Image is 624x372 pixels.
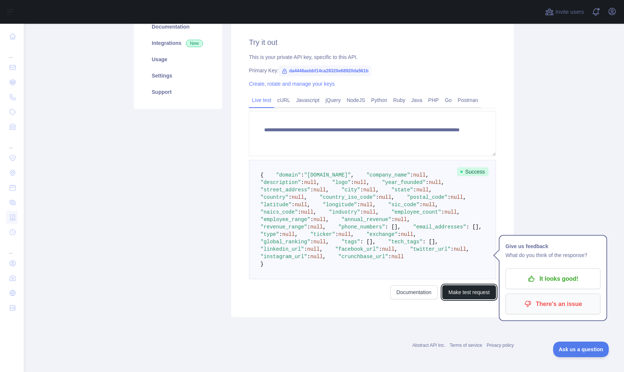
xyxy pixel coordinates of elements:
[260,180,301,185] span: "description"
[367,172,410,178] span: "company_name"
[6,45,18,59] div: ...
[410,172,413,178] span: :
[408,94,426,106] a: Java
[282,231,295,237] span: null
[410,246,450,252] span: "twitter_url"
[143,68,213,84] a: Settings
[351,172,354,178] span: ,
[426,172,428,178] span: ,
[249,53,496,61] div: This is your private API key, specific to this API.
[279,65,371,76] span: da4446aebbf14ca28320e68920da561b
[6,240,18,255] div: ...
[423,239,438,245] span: : [],
[425,94,442,106] a: PHP
[260,187,310,193] span: "street_address"
[391,254,404,260] span: null
[301,172,304,178] span: :
[335,231,338,237] span: :
[435,202,438,208] span: ,
[360,202,373,208] span: null
[260,239,310,245] span: "global_ranking"
[543,6,585,18] button: Invite users
[143,51,213,68] a: Usage
[511,298,595,310] p: There's an issue
[391,217,394,223] span: :
[274,94,293,106] a: cURL
[351,180,354,185] span: :
[413,231,416,237] span: ,
[363,187,376,193] span: null
[413,224,466,230] span: "email_addresses"
[260,202,292,208] span: "latitude"
[466,224,482,230] span: : [],
[332,180,351,185] span: "logo"
[368,94,390,106] a: Python
[360,209,363,215] span: :
[413,343,446,348] a: Abstract API Inc.
[506,294,601,315] button: There's an issue
[466,246,469,252] span: ,
[143,35,213,51] a: Integrations New
[338,224,385,230] span: "phone_numbers"
[310,254,323,260] span: null
[310,231,335,237] span: "ticker"
[354,180,367,185] span: null
[322,94,344,106] a: jQuery
[398,231,401,237] span: :
[304,172,351,178] span: "[DOMAIN_NAME]"
[379,246,382,252] span: :
[293,94,322,106] a: Javascript
[276,172,301,178] span: "domain"
[298,209,301,215] span: :
[442,285,496,299] button: Make test request
[401,231,413,237] span: null
[391,187,413,193] span: "state"
[416,187,429,193] span: null
[372,202,375,208] span: ,
[360,187,363,193] span: :
[357,202,360,208] span: :
[249,37,496,47] h2: Try it out
[506,269,601,289] button: It looks good!
[307,246,320,252] span: null
[341,187,360,193] span: "city"
[394,246,397,252] span: ,
[455,94,481,106] a: Postman
[320,246,323,252] span: ,
[429,187,432,193] span: ,
[249,67,496,74] div: Primary Key:
[351,231,354,237] span: ,
[457,209,460,215] span: ,
[260,209,298,215] span: "naics_code"
[385,224,401,230] span: : [],
[390,94,408,106] a: Ruby
[320,194,376,200] span: "country_iso_code"
[260,172,263,178] span: {
[260,254,307,260] span: "instagram_url"
[391,194,394,200] span: ,
[295,202,307,208] span: null
[310,224,323,230] span: null
[313,209,316,215] span: ,
[555,8,584,16] span: Invite users
[344,94,368,106] a: NodeJS
[313,187,326,193] span: null
[376,187,379,193] span: ,
[376,194,379,200] span: :
[511,273,595,285] p: It looks good!
[391,209,441,215] span: "employee_count"
[388,239,423,245] span: "tech_tags"
[506,251,601,260] p: What do you think of the response?
[376,209,379,215] span: ,
[313,217,326,223] span: null
[367,180,370,185] span: ,
[186,40,203,47] span: New
[313,239,326,245] span: null
[451,246,454,252] span: :
[316,180,319,185] span: ,
[341,217,391,223] span: "annual_revenue"
[457,167,489,176] span: Success
[463,194,466,200] span: ,
[506,242,601,251] h1: Give us feedback
[6,135,18,150] div: ...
